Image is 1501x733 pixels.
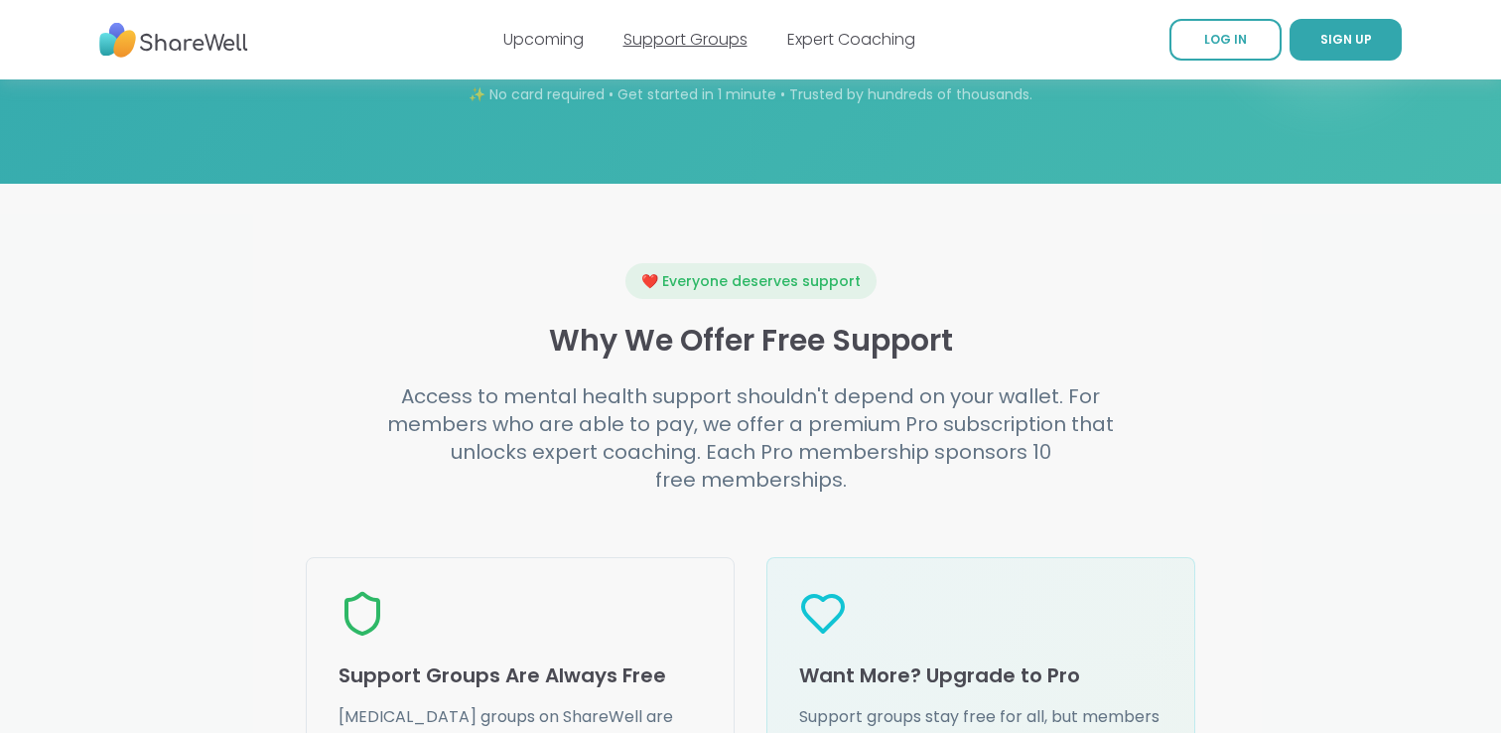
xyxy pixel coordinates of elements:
div: ❤️ Everyone deserves support [625,263,877,299]
h4: Want More? Upgrade to Pro [799,661,1162,689]
span: SIGN UP [1320,31,1372,48]
p: ✨ No card required • Get started in 1 minute • Trusted by hundreds of thousands. [242,84,1259,104]
a: Support Groups [623,28,748,51]
a: SIGN UP [1290,19,1402,61]
img: ShareWell Nav Logo [99,13,248,68]
a: Expert Coaching [787,28,915,51]
h3: Why We Offer Free Support [306,323,1195,359]
a: Upcoming [503,28,584,51]
a: LOG IN [1169,19,1282,61]
h4: Support Groups Are Always Free [339,661,702,689]
h4: Access to mental health support shouldn't depend on your wallet. For members who are able to pay,... [369,382,1132,494]
span: LOG IN [1204,31,1247,48]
